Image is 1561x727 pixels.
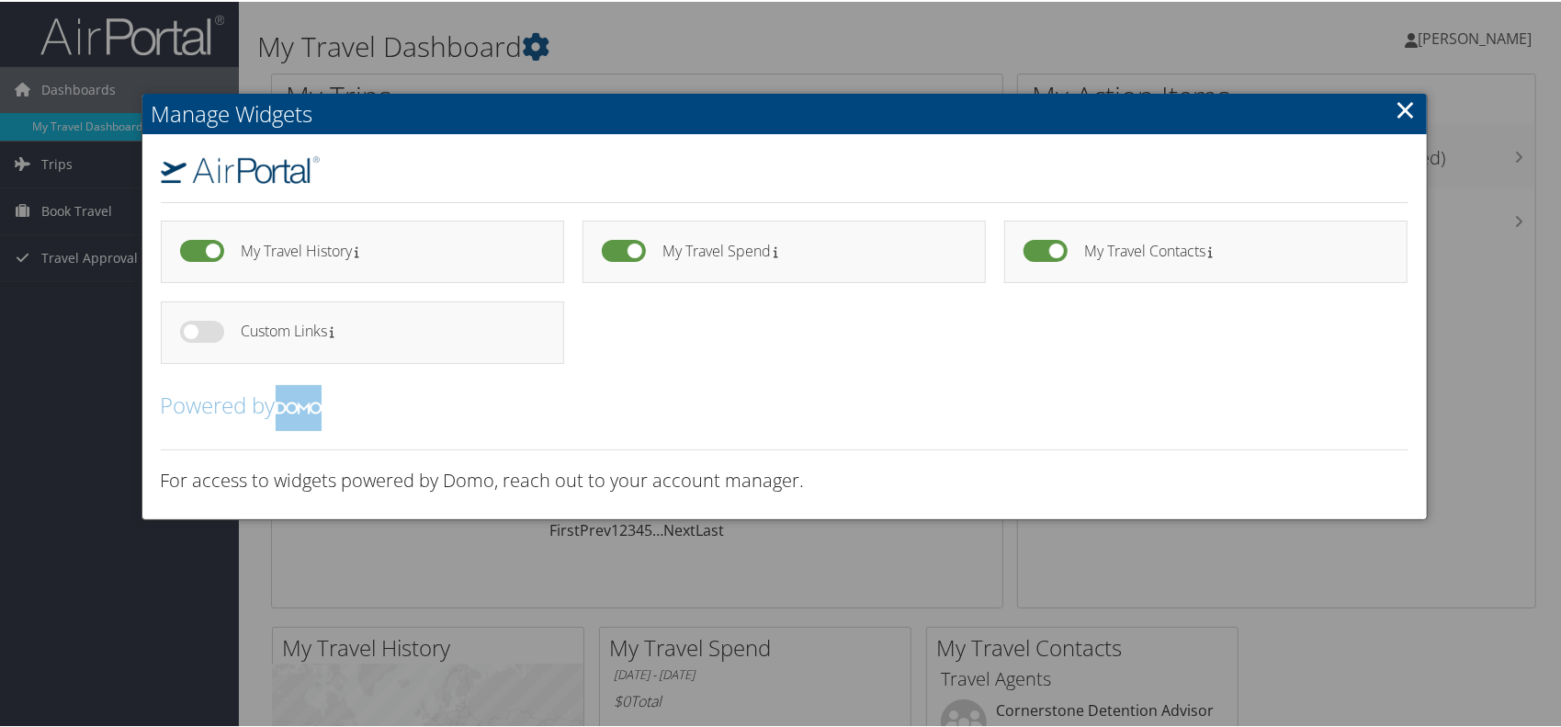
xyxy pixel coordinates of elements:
h4: My Travel Spend [662,242,953,257]
img: airportal-logo.png [161,154,321,182]
h4: My Travel History [241,242,531,257]
img: domo-logo.png [276,383,322,429]
h4: My Travel Contacts [1084,242,1374,257]
a: Close [1396,89,1417,126]
h2: Manage Widgets [142,92,1427,132]
h2: Powered by [161,383,1408,429]
h3: For access to widgets powered by Domo, reach out to your account manager. [161,466,1408,492]
h4: Custom Links [241,322,531,337]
